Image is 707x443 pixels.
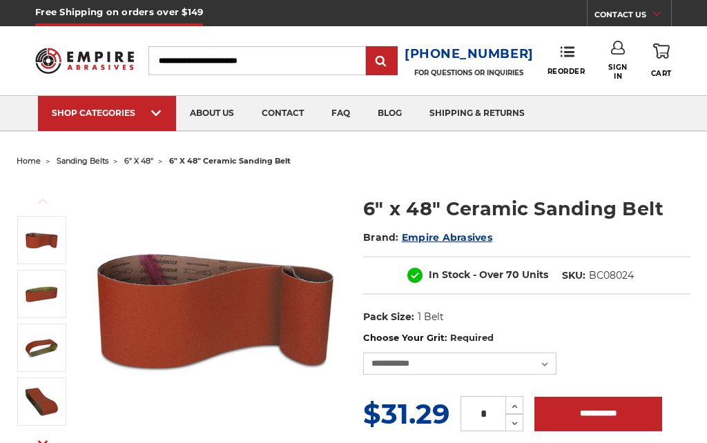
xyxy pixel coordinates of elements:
[450,332,494,343] small: Required
[522,268,548,281] span: Units
[651,41,672,80] a: Cart
[24,223,59,257] img: 6" x 48" Ceramic Sanding Belt
[548,67,585,76] span: Reorder
[589,268,634,283] dd: BC08024
[363,310,414,324] dt: Pack Size:
[603,63,632,81] span: Sign In
[169,156,291,166] span: 6" x 48" ceramic sanding belt
[24,277,59,311] img: 6" x 48" Cer Sanding Belt
[363,231,399,244] span: Brand:
[35,41,133,80] img: Empire Abrasives
[17,156,41,166] a: home
[124,156,153,166] a: 6" x 48"
[402,231,492,244] a: Empire Abrasives
[594,7,671,26] a: CONTACT US
[506,268,519,281] span: 70
[24,331,59,365] img: 6" x 48" Sanding Belt - Ceramic
[318,96,364,131] a: faq
[405,44,534,64] a: [PHONE_NUMBER]
[364,96,416,131] a: blog
[473,268,503,281] span: - Over
[24,384,59,419] img: 6" x 48" Sanding Belt - Cer
[176,96,248,131] a: about us
[651,69,672,78] span: Cart
[248,96,318,131] a: contact
[418,310,444,324] dd: 1 Belt
[363,397,449,431] span: $31.29
[405,68,534,77] p: FOR QUESTIONS OR INQUIRIES
[429,268,470,281] span: In Stock
[548,46,585,75] a: Reorder
[363,331,690,345] label: Choose Your Grit:
[368,48,396,75] input: Submit
[57,156,108,166] a: sanding belts
[562,268,585,283] dt: SKU:
[86,181,344,438] img: 6" x 48" Ceramic Sanding Belt
[416,96,539,131] a: shipping & returns
[363,195,690,222] h1: 6" x 48" Ceramic Sanding Belt
[26,186,59,216] button: Previous
[52,108,162,118] div: SHOP CATEGORIES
